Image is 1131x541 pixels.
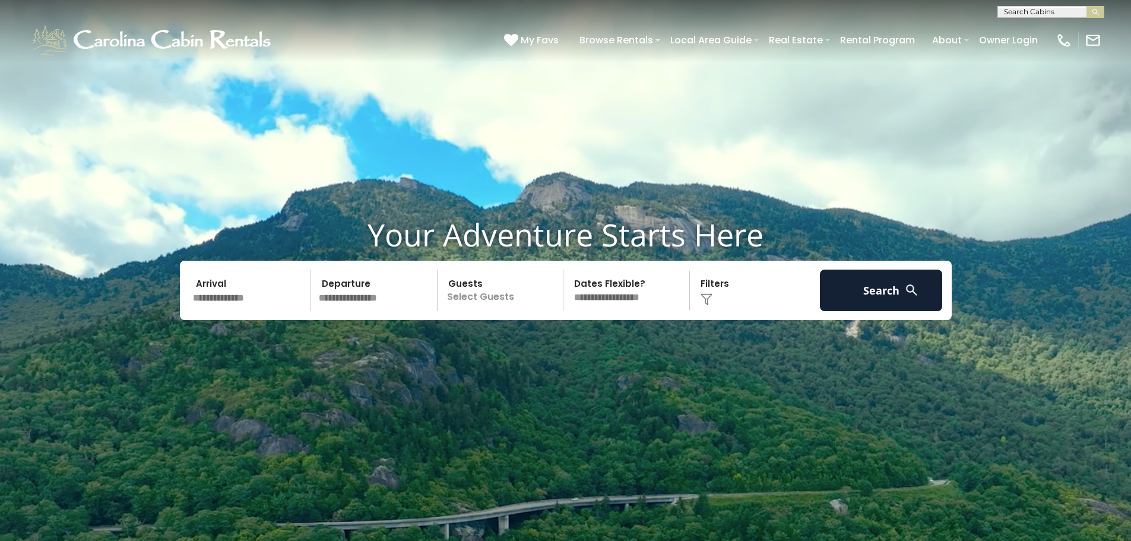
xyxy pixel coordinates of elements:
[701,293,712,305] img: filter--v1.png
[664,30,758,50] a: Local Area Guide
[834,30,921,50] a: Rental Program
[574,30,659,50] a: Browse Rentals
[9,216,1122,253] h1: Your Adventure Starts Here
[441,270,563,311] p: Select Guests
[1056,32,1072,49] img: phone-regular-white.png
[1085,32,1101,49] img: mail-regular-white.png
[763,30,829,50] a: Real Estate
[504,33,562,48] a: My Favs
[820,270,943,311] button: Search
[30,23,276,58] img: White-1-1-2.png
[904,283,919,298] img: search-regular-white.png
[521,33,559,48] span: My Favs
[926,30,968,50] a: About
[973,30,1044,50] a: Owner Login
